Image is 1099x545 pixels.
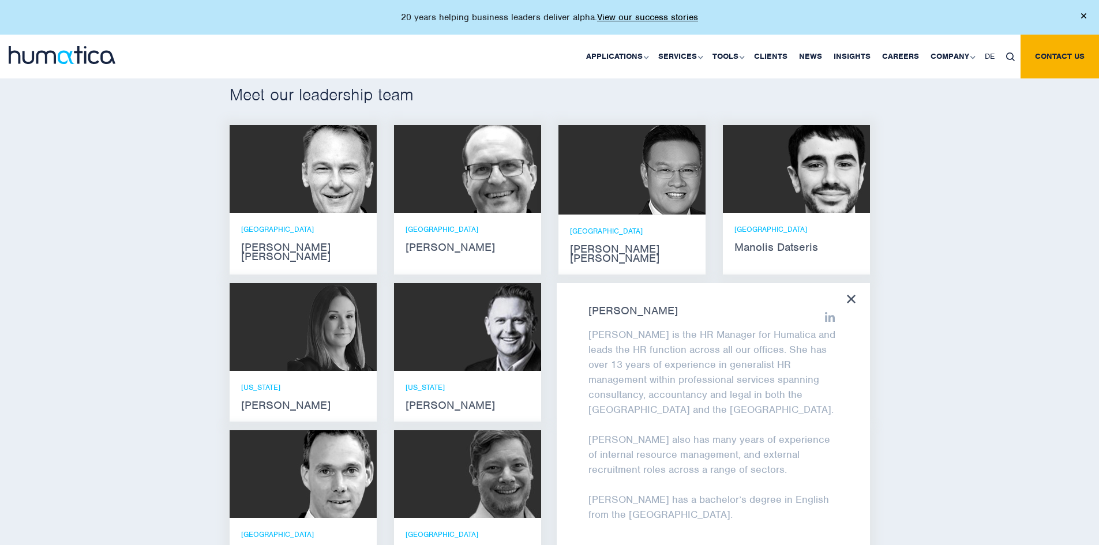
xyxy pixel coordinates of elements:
[570,245,694,263] strong: [PERSON_NAME] [PERSON_NAME]
[241,224,365,234] p: [GEOGRAPHIC_DATA]
[588,432,838,477] p: [PERSON_NAME] also has many years of experience of internal resource management, and external rec...
[9,46,115,64] img: logo
[588,306,838,315] strong: [PERSON_NAME]
[452,125,541,213] img: Marcel Baettig
[241,243,365,261] strong: [PERSON_NAME] [PERSON_NAME]
[1021,35,1099,78] a: Contact us
[734,224,858,234] p: [GEOGRAPHIC_DATA]
[979,35,1000,78] a: DE
[452,430,541,518] img: Claudio Limacher
[570,226,694,236] p: [GEOGRAPHIC_DATA]
[406,529,530,539] p: [GEOGRAPHIC_DATA]
[925,35,979,78] a: Company
[406,243,530,252] strong: [PERSON_NAME]
[580,35,652,78] a: Applications
[588,492,838,522] p: [PERSON_NAME] has a bachelor’s degree in English from the [GEOGRAPHIC_DATA].
[793,35,828,78] a: News
[607,125,706,215] img: Jen Jee Chan
[597,12,698,23] a: View our success stories
[588,327,838,417] p: [PERSON_NAME] is the HR Manager for Humatica and leads the HR function across all our offices. Sh...
[781,125,870,213] img: Manolis Datseris
[828,35,876,78] a: Insights
[401,12,698,23] p: 20 years helping business leaders deliver alpha.
[406,382,530,392] p: [US_STATE]
[406,401,530,410] strong: [PERSON_NAME]
[748,35,793,78] a: Clients
[287,430,377,518] img: Andreas Knobloch
[734,243,858,252] strong: Manolis Datseris
[452,283,541,371] img: Russell Raath
[985,51,995,61] span: DE
[287,125,377,213] img: Andros Payne
[230,84,870,105] h2: Meet our leadership team
[241,382,365,392] p: [US_STATE]
[241,401,365,410] strong: [PERSON_NAME]
[241,529,365,539] p: [GEOGRAPHIC_DATA]
[406,224,530,234] p: [GEOGRAPHIC_DATA]
[652,35,707,78] a: Services
[1006,52,1015,61] img: search_icon
[707,35,748,78] a: Tools
[876,35,925,78] a: Careers
[287,283,377,371] img: Melissa Mounce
